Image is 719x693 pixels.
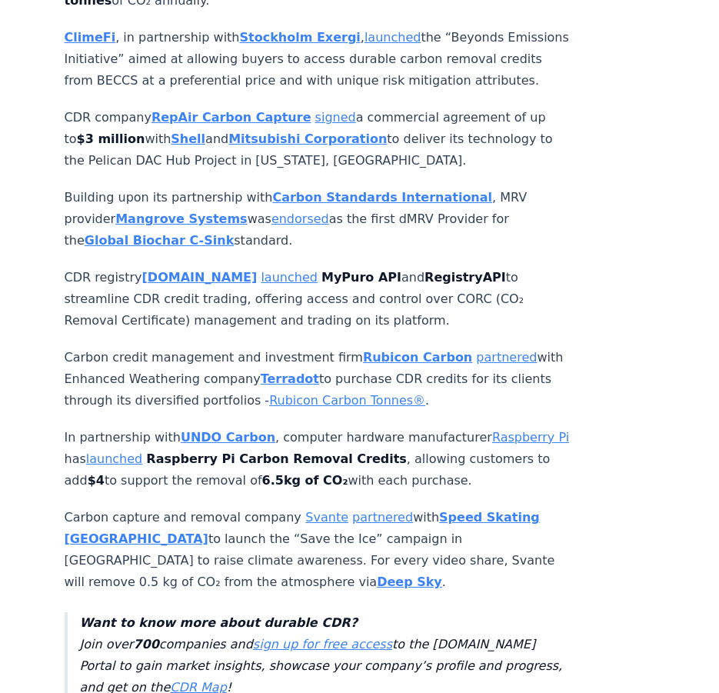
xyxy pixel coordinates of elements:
[115,212,247,226] a: Mangrove Systems
[171,132,205,146] a: Shell
[65,267,574,332] p: CDR registry and to streamline CDR credit trading, offering access and control over CORC (CO₂ Rem...
[272,190,492,205] a: Carbon Standards International
[476,350,537,365] a: partnered
[352,510,413,525] a: partnered
[424,270,506,285] strong: RegistryAPI
[65,187,574,252] p: Building upon its partnership with , MRV provider was as the first dMRV Provider for the standard.
[261,371,319,386] a: Terradot
[88,473,105,488] strong: $4
[239,30,360,45] a: Stockholm Exergi
[364,30,421,45] a: launched
[142,270,258,285] a: [DOMAIN_NAME]
[65,30,116,45] a: ClimeFi
[262,473,348,488] strong: 6.5kg of CO₂
[65,510,540,546] a: Speed Skating [GEOGRAPHIC_DATA]
[363,350,472,365] a: Rubicon Carbon
[77,132,145,146] strong: $3 million
[146,451,407,466] strong: Raspberry Pi Carbon Removal Credits
[65,427,574,491] p: In partnership with , computer hardware manufacturer has , allowing customers to add to support t...
[228,132,387,146] a: Mitsubishi Corporation
[377,575,442,589] a: Deep Sky
[261,270,317,285] a: launched
[65,107,574,172] p: CDR company a commercial agreement of up to with and to deliver its technology to the Pelican DAC...
[151,110,311,125] a: RepAir Carbon Capture
[315,110,356,125] a: signed
[86,451,142,466] a: launched
[305,510,348,525] a: Svante
[181,430,275,445] a: UNDO Carbon
[321,270,401,285] strong: MyPuro API
[271,212,329,226] a: endorsed
[80,615,358,630] strong: Want to know more about durable CDR?
[65,27,574,92] p: , in partnership with , the “Beyonds Emissions Initiative” aimed at allowing buyers to access dur...
[85,233,235,248] a: Global Biochar C-Sink
[253,637,392,651] a: sign up for free access
[133,637,158,651] strong: 700
[492,430,569,445] a: Raspberry Pi
[269,393,425,408] a: Rubicon Carbon Tonnes®
[65,347,574,411] p: Carbon credit management and investment firm with Enhanced Weathering company to purchase CDR cre...
[65,507,574,593] p: Carbon capture and removal company with to launch the “Save the Ice” campaign in [GEOGRAPHIC_DATA...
